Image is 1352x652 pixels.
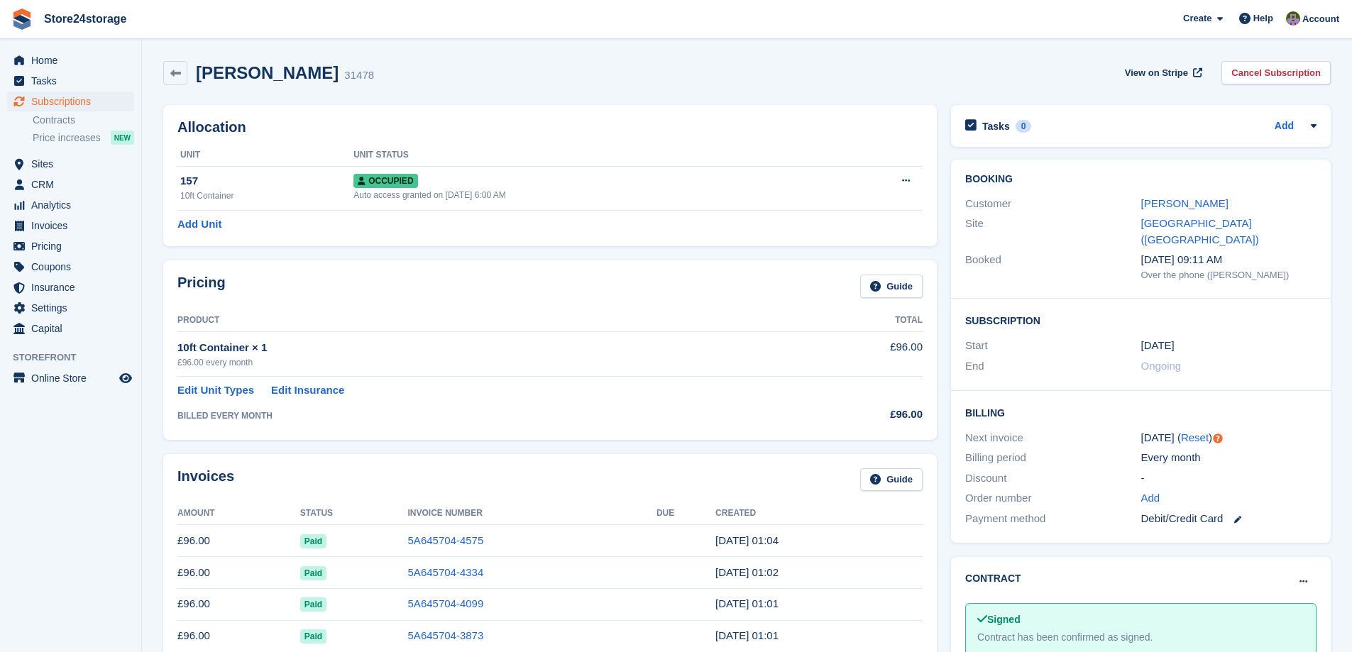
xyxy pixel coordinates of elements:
h2: Allocation [177,119,923,136]
div: Discount [965,470,1141,487]
div: Over the phone ([PERSON_NAME]) [1141,268,1317,282]
time: 2025-05-20 00:01:43 UTC [715,597,779,609]
span: Create [1183,11,1211,26]
h2: Booking [965,174,1317,185]
span: Home [31,50,116,70]
a: menu [7,277,134,297]
div: Every month [1141,450,1317,466]
td: £96.00 [177,620,300,652]
div: [DATE] 09:11 AM [1141,252,1317,268]
a: menu [7,71,134,91]
a: Edit Unit Types [177,382,254,399]
th: Amount [177,502,300,525]
div: Contract has been confirmed as signed. [977,630,1304,645]
th: Invoice Number [408,502,656,525]
span: Help [1253,11,1273,26]
div: 157 [180,173,353,189]
span: CRM [31,175,116,194]
img: Jane Welch [1286,11,1300,26]
time: 2025-06-20 00:02:24 UTC [715,566,779,578]
th: Due [656,502,715,525]
span: Storefront [13,350,141,365]
div: Site [965,216,1141,248]
a: Price increases NEW [33,130,134,145]
span: Settings [31,298,116,318]
time: 2025-07-20 00:04:15 UTC [715,534,779,546]
a: View on Stripe [1119,61,1205,84]
a: [GEOGRAPHIC_DATA] ([GEOGRAPHIC_DATA]) [1141,217,1259,245]
div: £96.00 every month [177,356,801,369]
a: Guide [860,468,923,492]
span: Invoices [31,216,116,236]
th: Total [801,309,923,332]
td: £96.00 [177,588,300,620]
span: Online Store [31,368,116,388]
th: Unit [177,144,353,167]
div: Auto access granted on [DATE] 6:00 AM [353,189,830,201]
div: NEW [111,131,134,145]
a: menu [7,236,134,256]
div: 31478 [344,67,374,84]
th: Status [300,502,408,525]
th: Created [715,502,923,525]
time: 2025-04-20 00:01:46 UTC [715,629,779,641]
a: menu [7,319,134,338]
h2: Billing [965,405,1317,419]
div: Billing period [965,450,1141,466]
span: Account [1302,12,1339,26]
span: Pricing [31,236,116,256]
h2: Invoices [177,468,234,492]
a: Guide [860,275,923,298]
a: Add [1275,118,1294,135]
span: Paid [300,597,326,612]
div: Debit/Credit Card [1141,511,1317,527]
img: stora-icon-8386f47178a22dfd0bd8f6a31ec36ba5ce8667c1dd55bd0f319d3a0aa187defe.svg [11,9,33,30]
span: Occupied [353,174,417,188]
div: BILLED EVERY MONTH [177,409,801,422]
td: £96.00 [801,331,923,376]
a: Preview store [117,370,134,387]
a: Cancel Subscription [1221,61,1331,84]
td: £96.00 [177,525,300,557]
span: Coupons [31,257,116,277]
div: Next invoice [965,430,1141,446]
a: menu [7,92,134,111]
a: menu [7,175,134,194]
span: Paid [300,566,326,580]
a: menu [7,195,134,215]
a: 5A645704-3873 [408,629,484,641]
div: End [965,358,1141,375]
a: menu [7,154,134,174]
div: 0 [1016,120,1032,133]
h2: Contract [965,571,1021,586]
span: Price increases [33,131,101,145]
a: 5A645704-4334 [408,566,484,578]
div: £96.00 [801,407,923,423]
h2: Pricing [177,275,226,298]
div: Booked [965,252,1141,282]
a: menu [7,50,134,70]
a: menu [7,298,134,318]
a: Add [1141,490,1160,507]
span: Paid [300,629,326,643]
h2: [PERSON_NAME] [196,63,339,82]
a: Store24storage [38,7,133,31]
span: Ongoing [1141,360,1182,372]
th: Product [177,309,801,332]
a: Reset [1181,431,1209,443]
div: - [1141,470,1317,487]
span: Sites [31,154,116,174]
h2: Subscription [965,313,1317,327]
h2: Tasks [982,120,1010,133]
div: Order number [965,490,1141,507]
div: Start [965,338,1141,354]
time: 2024-01-20 00:00:00 UTC [1141,338,1175,354]
td: £96.00 [177,557,300,589]
a: menu [7,368,134,388]
a: Contracts [33,114,134,127]
a: Add Unit [177,216,221,233]
div: Signed [977,612,1304,627]
a: menu [7,216,134,236]
div: [DATE] ( ) [1141,430,1317,446]
span: Insurance [31,277,116,297]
